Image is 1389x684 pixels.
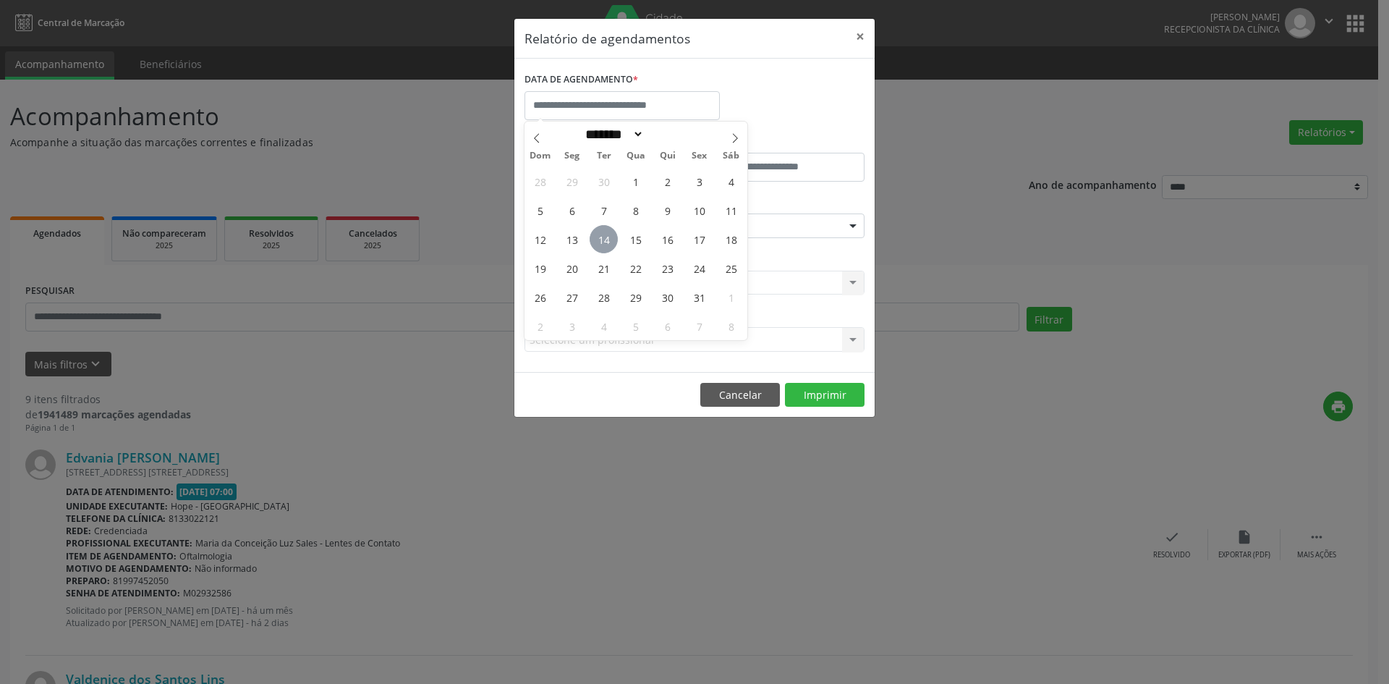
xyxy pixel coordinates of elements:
span: Novembro 6, 2025 [653,312,681,340]
span: Novembro 7, 2025 [685,312,713,340]
span: Outubro 26, 2025 [526,283,554,311]
span: Seg [556,151,588,161]
span: Outubro 1, 2025 [621,167,650,195]
span: Setembro 29, 2025 [558,167,586,195]
span: Outubro 24, 2025 [685,254,713,282]
span: Outubro 18, 2025 [717,225,745,253]
span: Outubro 3, 2025 [685,167,713,195]
span: Sáb [715,151,747,161]
span: Outubro 11, 2025 [717,196,745,224]
span: Setembro 30, 2025 [590,167,618,195]
span: Outubro 10, 2025 [685,196,713,224]
span: Outubro 17, 2025 [685,225,713,253]
span: Outubro 25, 2025 [717,254,745,282]
span: Dom [524,151,556,161]
span: Outubro 15, 2025 [621,225,650,253]
span: Outubro 29, 2025 [621,283,650,311]
span: Sex [684,151,715,161]
label: ATÉ [698,130,865,153]
span: Outubro 12, 2025 [526,225,554,253]
span: Novembro 4, 2025 [590,312,618,340]
span: Outubro 30, 2025 [653,283,681,311]
span: Outubro 20, 2025 [558,254,586,282]
span: Outubro 13, 2025 [558,225,586,253]
span: Outubro 14, 2025 [590,225,618,253]
span: Outubro 31, 2025 [685,283,713,311]
span: Outubro 19, 2025 [526,254,554,282]
span: Outubro 5, 2025 [526,196,554,224]
span: Outubro 16, 2025 [653,225,681,253]
span: Outubro 21, 2025 [590,254,618,282]
span: Outubro 27, 2025 [558,283,586,311]
span: Outubro 7, 2025 [590,196,618,224]
span: Outubro 23, 2025 [653,254,681,282]
span: Outubro 2, 2025 [653,167,681,195]
span: Qui [652,151,684,161]
h5: Relatório de agendamentos [524,29,690,48]
select: Month [580,127,644,142]
span: Ter [588,151,620,161]
span: Setembro 28, 2025 [526,167,554,195]
button: Cancelar [700,383,780,408]
span: Outubro 6, 2025 [558,196,586,224]
span: Outubro 4, 2025 [717,167,745,195]
label: DATA DE AGENDAMENTO [524,69,638,91]
button: Close [846,19,875,54]
input: Year [644,127,692,142]
span: Outubro 8, 2025 [621,196,650,224]
span: Outubro 22, 2025 [621,254,650,282]
span: Novembro 1, 2025 [717,283,745,311]
span: Novembro 8, 2025 [717,312,745,340]
span: Qua [620,151,652,161]
button: Imprimir [785,383,865,408]
span: Novembro 5, 2025 [621,312,650,340]
span: Novembro 2, 2025 [526,312,554,340]
span: Outubro 9, 2025 [653,196,681,224]
span: Outubro 28, 2025 [590,283,618,311]
span: Novembro 3, 2025 [558,312,586,340]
